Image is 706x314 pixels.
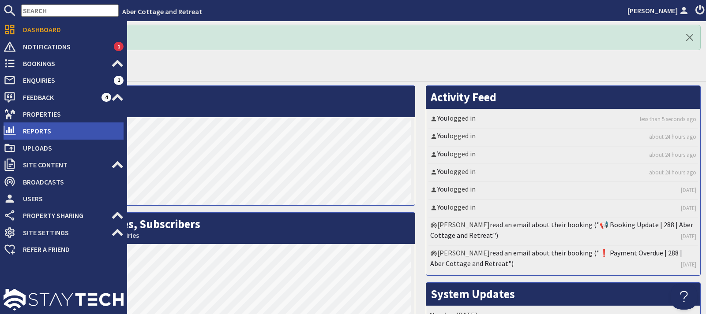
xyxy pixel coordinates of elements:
span: Dashboard [16,22,124,37]
a: about 24 hours ago [649,168,696,177]
a: about 24 hours ago [649,133,696,141]
a: Aber Cottage and Retreat [122,7,202,16]
span: 1 [114,76,124,85]
a: [DATE] [681,232,696,240]
span: Users [16,192,124,206]
a: Enquiries 1 [4,73,124,87]
a: You [437,167,447,176]
a: less than 5 seconds ago [640,115,696,123]
a: Properties [4,107,124,121]
small: This Month: 0 Bookings, 0 Enquiries [31,231,410,240]
a: Feedback 4 [4,90,124,104]
span: Properties [16,107,124,121]
span: Site Settings [16,225,111,240]
h2: Bookings, Enquiries, Subscribers [27,213,415,244]
a: Dashboard [4,22,124,37]
iframe: Toggle Customer Support [671,283,697,310]
a: You [437,131,447,140]
a: Site Content [4,158,124,172]
span: Uploads [16,141,124,155]
li: logged in [428,147,698,164]
li: logged in [428,129,698,146]
a: Broadcasts [4,175,124,189]
a: Users [4,192,124,206]
a: System Updates [431,287,515,301]
a: You [437,203,447,211]
a: Bookings [4,56,124,70]
a: read an email about their booking ("📢 Booking Update | 288 | Aber Cottage and Retreat") [430,220,693,240]
li: [PERSON_NAME] [428,246,698,273]
span: Bookings [16,56,111,70]
li: [PERSON_NAME] [428,218,698,246]
a: [PERSON_NAME] [627,5,690,16]
span: Site Content [16,158,111,172]
span: Reports [16,124,124,138]
a: Refer a Friend [4,242,124,256]
a: about 24 hours ago [649,151,696,159]
a: Uploads [4,141,124,155]
a: Activity Feed [431,90,496,104]
a: [DATE] [681,186,696,194]
span: Property Sharing [16,208,111,222]
a: Site Settings [4,225,124,240]
span: 1 [114,42,124,51]
span: Refer a Friend [16,242,124,256]
a: Property Sharing [4,208,124,222]
li: logged in [428,111,698,129]
a: [DATE] [681,260,696,269]
input: SEARCH [21,4,119,17]
a: You [437,185,447,193]
a: Reports [4,124,124,138]
span: Broadcasts [16,175,124,189]
a: You [437,149,447,158]
a: read an email about their booking ("❗ Payment Overdue | 288 | Aber Cottage and Retreat") [430,248,682,268]
span: Notifications [16,40,114,54]
li: logged in [428,200,698,218]
span: Feedback [16,90,101,104]
a: [DATE] [681,204,696,212]
a: Notifications 1 [4,40,124,54]
a: You [437,114,447,122]
small: This Month: 108 Visits [31,104,410,113]
span: Enquiries [16,73,114,87]
li: logged in [428,182,698,199]
span: 4 [101,93,111,102]
li: logged in [428,164,698,182]
img: staytech_l_w-4e588a39d9fa60e82540d7cfac8cfe4b7147e857d3e8dbdfbd41c59d52db0ec4.svg [4,289,124,310]
div: Logged In! Hello! [26,25,701,50]
h2: Visits per Day [27,86,415,117]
